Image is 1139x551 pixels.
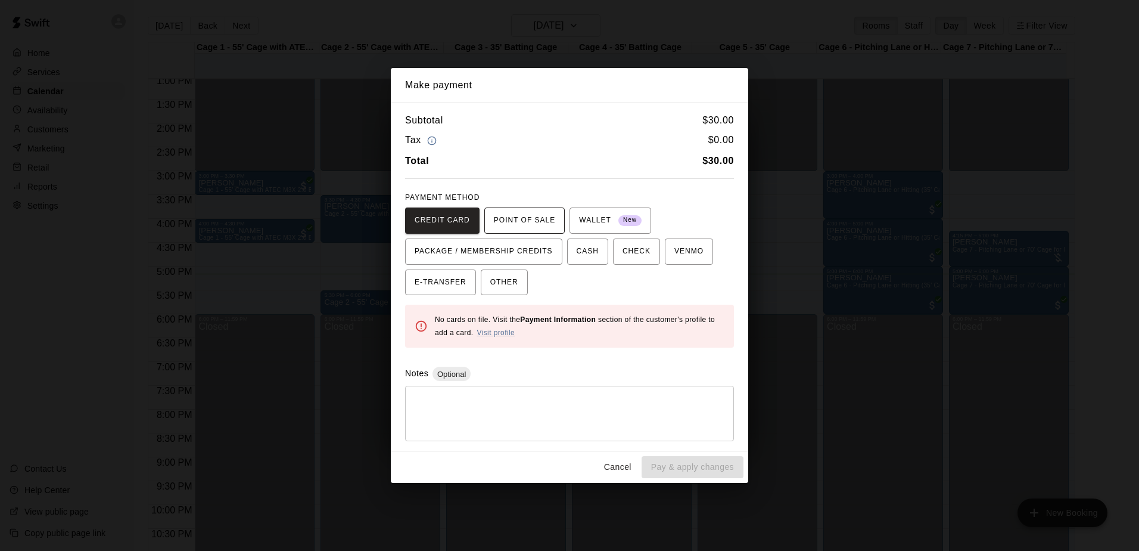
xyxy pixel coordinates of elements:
button: WALLET New [569,208,651,234]
h6: Tax [405,132,440,148]
button: Cancel [599,456,637,478]
h2: Make payment [391,68,748,103]
span: New [618,212,642,228]
span: WALLET [579,211,642,230]
span: CASH [577,242,599,261]
button: CHECK [613,239,660,265]
b: $ 30.00 [702,156,734,166]
button: E-TRANSFER [405,270,476,296]
span: OTHER [490,273,518,292]
span: No cards on file. Visit the section of the customer's profile to add a card. [435,315,715,337]
h6: Subtotal [405,113,443,128]
button: PACKAGE / MEMBERSHIP CREDITS [405,239,562,265]
span: CHECK [623,242,651,261]
button: OTHER [481,270,528,296]
b: Payment Information [520,315,596,324]
span: PAYMENT METHOD [405,193,480,202]
span: PACKAGE / MEMBERSHIP CREDITS [415,242,553,261]
span: E-TRANSFER [415,273,466,292]
button: VENMO [665,239,713,265]
button: POINT OF SALE [484,208,565,234]
a: Visit profile [477,329,515,337]
h6: $ 30.00 [702,113,734,128]
span: CREDIT CARD [415,211,470,230]
span: POINT OF SALE [494,211,555,230]
button: CASH [567,239,608,265]
span: VENMO [674,242,704,261]
button: CREDIT CARD [405,208,480,234]
h6: $ 0.00 [708,132,734,148]
b: Total [405,156,429,166]
span: Optional [432,370,471,379]
label: Notes [405,369,428,378]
